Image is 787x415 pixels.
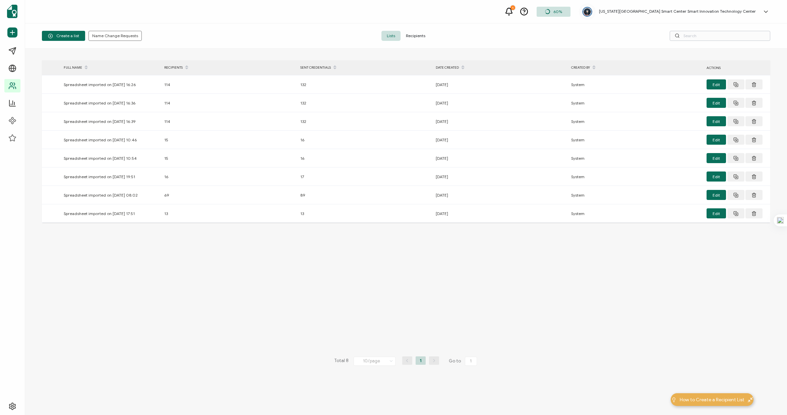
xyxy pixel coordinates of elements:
[599,9,756,14] h5: [US_STATE][GEOGRAPHIC_DATA] Smart Center Smart Innovation Technology Center
[568,191,703,199] div: System
[416,356,426,365] li: 1
[297,191,432,199] div: 89
[707,135,726,145] button: Edit
[568,210,703,217] div: System
[60,173,161,181] div: Spreadsheet imported on [DATE] 19:51
[161,154,297,162] div: 15
[432,210,568,217] div: [DATE]
[297,99,432,107] div: 132
[707,208,726,218] button: Edit
[297,136,432,144] div: 16
[707,153,726,163] button: Edit
[7,5,17,18] img: sertifier-logomark-colored.svg
[161,136,297,144] div: 15
[92,34,138,38] span: Name Change Requests
[48,33,79,39] span: Create a list
[161,99,297,107] div: 114
[568,81,703,88] div: System
[748,397,753,402] img: minimize-icon.svg
[60,210,161,217] div: Spreadsheet imported on [DATE] 17:51
[707,190,726,200] button: Edit
[297,154,432,162] div: 16
[707,116,726,126] button: Edit
[568,118,703,125] div: System
[60,154,161,162] div: Spreadsheet imported on [DATE] 10:54
[42,31,85,41] button: Create a list
[432,154,568,162] div: [DATE]
[553,9,562,14] span: 60%
[703,64,770,72] div: ACTIONS
[432,118,568,125] div: [DATE]
[432,173,568,181] div: [DATE]
[60,191,161,199] div: Spreadsheet imported on [DATE] 08:02
[297,210,432,217] div: 13
[60,81,161,88] div: Spreadsheet imported on [DATE] 16:26
[568,99,703,107] div: System
[297,118,432,125] div: 132
[568,136,703,144] div: System
[432,136,568,144] div: [DATE]
[161,62,297,73] div: RECIPIENTS
[568,173,703,181] div: System
[161,118,297,125] div: 114
[449,356,478,366] span: Go to
[297,62,432,73] div: SENT CREDENTIALS
[707,79,726,89] button: Edit
[161,173,297,181] div: 16
[707,98,726,108] button: Edit
[680,396,744,403] span: How to Create a Recipient List
[432,191,568,199] div: [DATE]
[161,210,297,217] div: 13
[381,31,401,41] span: Lists
[354,357,396,366] input: Select
[60,99,161,107] div: Spreadsheet imported on [DATE] 16:36
[510,5,515,10] div: 1
[568,62,703,73] div: CREATED BY
[60,118,161,125] div: Spreadsheet imported on [DATE] 16:39
[582,7,592,17] img: a00655f6-61b7-406f-a567-18232f33a283.jpg
[297,81,432,88] div: 132
[88,31,142,41] button: Name Change Requests
[60,136,161,144] div: Spreadsheet imported on [DATE] 10:46
[568,154,703,162] div: System
[60,62,161,73] div: FULL NAME
[670,31,770,41] input: Search
[401,31,431,41] span: Recipients
[161,81,297,88] div: 114
[432,81,568,88] div: [DATE]
[432,62,568,73] div: DATE CREATED
[161,191,297,199] div: 69
[334,356,349,366] span: Total 8
[297,173,432,181] div: 17
[707,171,726,182] button: Edit
[432,99,568,107] div: [DATE]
